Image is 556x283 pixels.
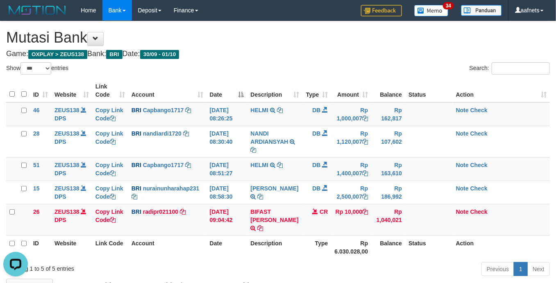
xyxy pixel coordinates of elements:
a: Copy nandiardi1720 to clipboard [183,130,189,137]
a: ZEUS138 [54,185,79,192]
td: Rp 1,000,007 [331,102,372,126]
span: BRI [132,185,141,192]
th: Type: activate to sort column ascending [303,79,331,102]
th: ID [30,235,51,259]
span: 46 [33,107,40,113]
a: Copy BIFAST ERIKA S PAUN to clipboard [257,225,263,231]
span: 26 [33,208,40,215]
td: Rp 1,120,007 [331,126,372,157]
td: Rp 186,992 [371,181,405,204]
span: 15 [33,185,40,192]
span: OXPLAY > ZEUS138 [28,50,87,59]
a: BIFAST [PERSON_NAME] [251,208,299,223]
th: Status [405,235,453,259]
span: 30/09 - 01/10 [140,50,179,59]
a: NANDI ARDIANSYAH [251,130,288,145]
span: DB [312,107,320,113]
a: Note [456,107,469,113]
span: CR [320,208,328,215]
a: Check [470,185,488,192]
a: Copy Link Code [95,208,123,223]
th: Action [453,235,550,259]
th: Website: activate to sort column ascending [51,79,92,102]
button: Open LiveChat chat widget [3,3,28,28]
th: Link Code: activate to sort column ascending [92,79,128,102]
a: [PERSON_NAME] [251,185,299,192]
a: Capbango1717 [143,107,184,113]
th: Description: activate to sort column ascending [247,79,303,102]
th: Amount: activate to sort column ascending [331,79,372,102]
td: DPS [51,126,92,157]
td: Rp 163,610 [371,157,405,181]
select: Showentries [20,62,51,75]
th: Description [247,235,303,259]
th: Balance [371,235,405,259]
th: Account: activate to sort column ascending [128,79,207,102]
a: Copy Rp 1,400,007 to clipboard [362,170,368,177]
a: radipr021100 [143,208,178,215]
td: Rp 2,500,007 [331,181,372,204]
td: [DATE] 08:30:40 [207,126,247,157]
th: Type [303,235,331,259]
a: ZEUS138 [54,162,79,168]
th: Link Code [92,235,128,259]
a: Copy nurainunharahap231 to clipboard [132,193,137,200]
a: Note [456,185,469,192]
label: Show entries [6,62,68,75]
th: Account [128,235,207,259]
span: BRI [132,208,141,215]
a: Copy HELMI to clipboard [277,107,283,113]
a: Note [456,162,469,168]
th: Status [405,79,453,102]
input: Search: [492,62,550,75]
td: [DATE] 08:51:27 [207,157,247,181]
td: DPS [51,181,92,204]
td: DPS [51,157,92,181]
span: BRI [132,130,141,137]
a: Check [470,208,488,215]
td: Rp 10,000 [331,204,372,235]
a: Copy Rp 1,000,007 to clipboard [362,115,368,122]
a: Copy Link Code [95,107,123,122]
span: BRI [132,162,141,168]
a: Copy Link Code [95,130,123,145]
h4: Game: Bank: Date: [6,50,550,58]
td: Rp 1,040,021 [371,204,405,235]
a: Next [527,262,550,276]
a: HELMI [251,162,269,168]
a: Copy radipr021100 to clipboard [180,208,186,215]
th: ID: activate to sort column ascending [30,79,51,102]
a: Copy Rp 1,120,007 to clipboard [362,138,368,145]
a: nandiardi1720 [143,130,182,137]
a: Check [470,130,488,137]
a: Copy NANDI ARDIANSYAH to clipboard [251,147,256,153]
a: nurainunharahap231 [143,185,200,192]
th: Action: activate to sort column ascending [453,79,550,102]
a: Copy Link Code [95,185,123,200]
a: Note [456,130,469,137]
td: Rp 107,602 [371,126,405,157]
img: panduan.png [461,5,502,16]
a: Copy Rp 10,000 to clipboard [362,208,368,215]
td: DPS [51,204,92,235]
span: DB [312,162,320,168]
a: Check [470,107,488,113]
a: Copy NURAINUN HARAHAP to clipboard [257,193,263,200]
th: Rp 6.030.028,00 [331,235,372,259]
td: Rp 162,817 [371,102,405,126]
td: [DATE] 08:26:25 [207,102,247,126]
td: [DATE] 09:04:42 [207,204,247,235]
span: BRI [106,50,122,59]
span: BRI [132,107,141,113]
th: Date [207,235,247,259]
a: Copy Capbango1717 to clipboard [185,107,191,113]
span: DB [312,185,320,192]
label: Search: [470,62,550,75]
th: Balance [371,79,405,102]
th: Date: activate to sort column descending [207,79,247,102]
a: Previous [481,262,514,276]
a: ZEUS138 [54,208,79,215]
span: 34 [443,2,454,9]
img: Button%20Memo.svg [414,5,449,16]
h1: Mutasi Bank [6,29,550,46]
